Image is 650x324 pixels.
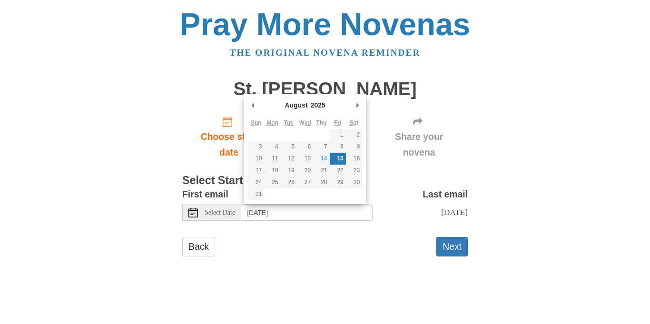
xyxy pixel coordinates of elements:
button: 29 [330,177,346,188]
span: Choose start date [192,129,266,160]
button: 10 [248,153,264,165]
span: Share your novena [380,129,458,160]
div: Click "Next" to confirm your start date first. [370,108,468,165]
button: Previous Month [248,98,257,112]
button: 17 [248,165,264,177]
button: 30 [346,177,362,188]
button: 26 [281,177,297,188]
h1: St. [PERSON_NAME] [182,79,468,99]
button: 22 [330,165,346,177]
abbr: Thursday [316,119,326,126]
button: 23 [346,165,362,177]
button: 3 [248,141,264,153]
abbr: Monday [266,119,278,126]
button: 7 [313,141,329,153]
abbr: Tuesday [284,119,294,126]
abbr: Sunday [251,119,262,126]
button: 6 [297,141,313,153]
button: 13 [297,153,313,165]
button: 25 [264,177,280,188]
button: 12 [281,153,297,165]
button: 9 [346,141,362,153]
label: First email [182,187,228,202]
div: 2025 [309,98,327,112]
span: Select Date [205,209,235,216]
button: 4 [264,141,280,153]
abbr: Saturday [350,119,359,126]
button: Next [436,237,468,256]
input: Use the arrow keys to pick a date [241,205,373,221]
button: 15 [330,153,346,165]
button: 8 [330,141,346,153]
abbr: Wednesday [299,119,311,126]
a: Back [182,237,215,256]
span: [DATE] [441,207,468,217]
abbr: Friday [334,119,341,126]
button: 16 [346,153,362,165]
button: 1 [330,129,346,141]
button: 5 [281,141,297,153]
button: 2 [346,129,362,141]
button: Next Month [353,98,362,112]
button: 18 [264,165,280,177]
button: 11 [264,153,280,165]
h3: Select Start Date [182,175,468,187]
label: Last email [423,187,468,202]
a: Pray More Novenas [180,7,471,42]
a: The original novena reminder [230,48,421,58]
button: 31 [248,188,264,200]
button: 27 [297,177,313,188]
button: 28 [313,177,329,188]
a: Choose start date [182,108,276,165]
div: August [283,98,309,112]
button: 21 [313,165,329,177]
button: 20 [297,165,313,177]
button: 14 [313,153,329,165]
button: 19 [281,165,297,177]
button: 24 [248,177,264,188]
